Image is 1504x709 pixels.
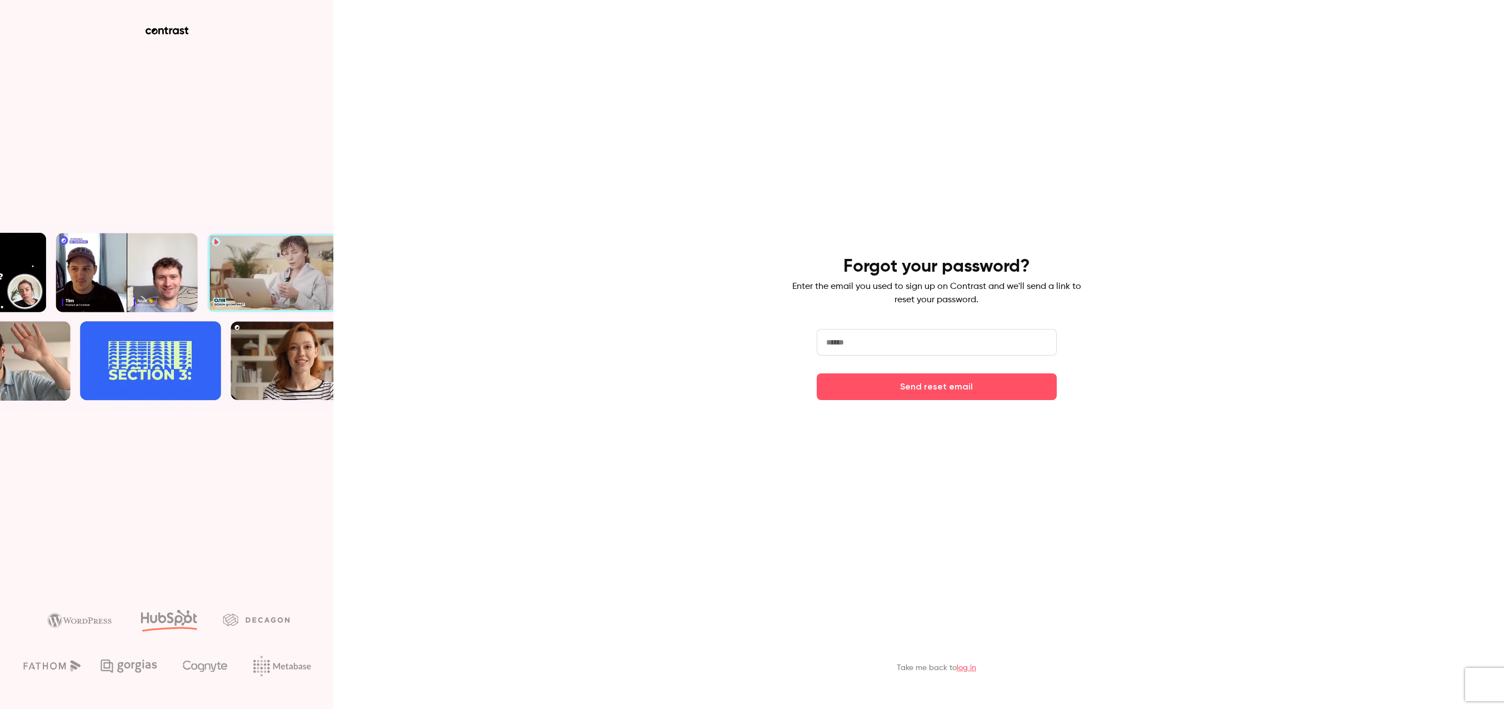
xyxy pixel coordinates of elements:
img: decagon [223,613,289,626]
button: Send reset email [817,373,1057,400]
p: Take me back to [897,662,976,673]
p: Enter the email you used to sign up on Contrast and we'll send a link to reset your password. [792,280,1081,307]
a: log in [957,664,976,672]
h4: Forgot your password? [843,256,1030,278]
